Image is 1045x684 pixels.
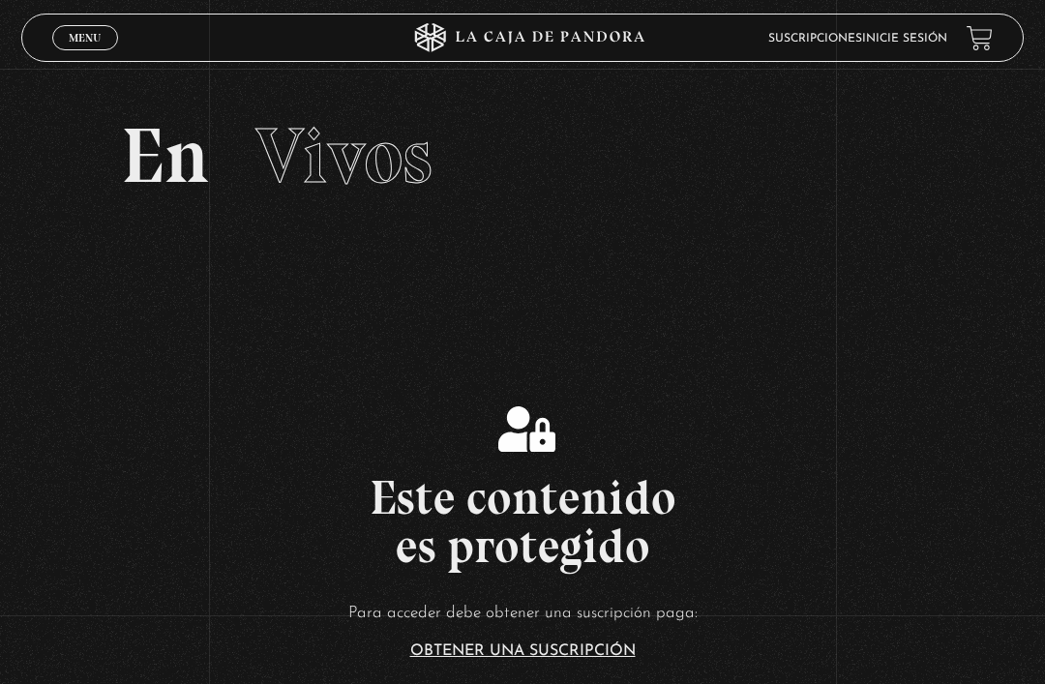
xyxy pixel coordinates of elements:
span: Vivos [255,109,433,202]
span: Menu [69,32,101,44]
h2: En [121,117,923,194]
a: Suscripciones [768,33,862,45]
span: Cerrar [63,48,108,62]
a: Obtener una suscripción [410,643,636,659]
a: View your shopping cart [967,25,993,51]
a: Inicie sesión [862,33,947,45]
